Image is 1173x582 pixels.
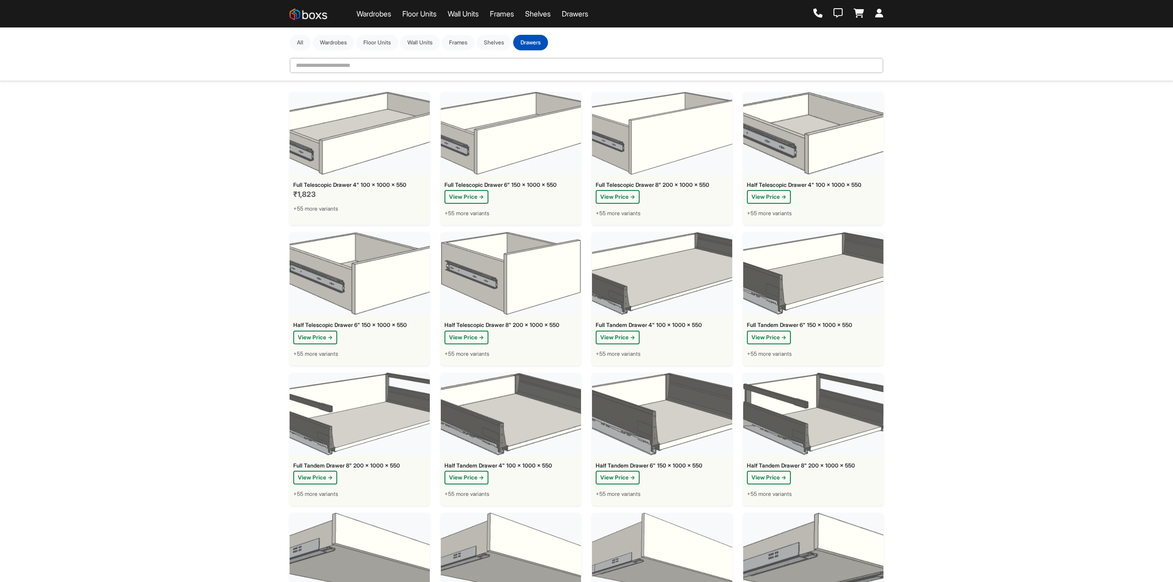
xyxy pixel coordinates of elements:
[747,182,880,188] div: Half Telescopic Drawer 4" 100 x 1000 x 550
[441,232,581,365] a: Half Telescopic Drawer 8" 200 x 1000 x 550Half Telescopic Drawer 8" 200 x 1000 x 550View Price →+...
[592,232,732,365] a: Full Tandem Drawer 4" 100 x 1000 x 550Full Tandem Drawer 4" 100 x 1000 x 550View Price →+55 more ...
[293,182,426,188] div: Full Telescopic Drawer 4" 100 x 1000 x 550
[441,232,580,315] img: Half Telescopic Drawer 8" 200 x 1000 x 550
[747,190,791,204] button: View Price →
[747,350,792,358] span: +55 more variants
[596,322,729,328] div: Full Tandem Drawer 4" 100 x 1000 x 550
[444,350,489,358] span: +55 more variants
[592,232,732,315] img: Full Tandem Drawer 4" 100 x 1000 x 550
[441,92,581,174] img: Full Telescopic Drawer 6" 150 x 1000 x 550
[448,8,479,19] a: Wall Units
[290,232,430,365] a: Half Telescopic Drawer 6" 150 x 1000 x 550Half Telescopic Drawer 6" 150 x 1000 x 550View Price →+...
[596,462,729,469] div: Half Tandem Drawer 6" 150 x 1000 x 550
[596,182,729,188] div: Full Telescopic Drawer 8" 200 x 1000 x 550
[293,462,426,469] div: Full Tandem Drawer 8" 200 x 1000 x 550
[444,182,577,188] div: Full Telescopic Drawer 6" 150 x 1000 x 550
[293,350,338,358] span: +55 more variants
[596,331,640,344] button: View Price →
[293,471,337,484] button: View Price →
[290,373,430,506] a: Full Tandem Drawer 8" 200 x 1000 x 550Full Tandem Drawer 8" 200 x 1000 x 550View Price →+55 more ...
[747,331,791,344] button: View Price →
[444,462,577,469] div: Half Tandem Drawer 4" 100 x 1000 x 550
[743,373,883,455] img: Half Tandem Drawer 8" 200 x 1000 x 550
[293,190,316,199] span: ₹1,823
[356,8,391,19] a: Wardrobes
[293,331,337,344] button: View Price →
[596,490,641,498] span: +55 more variants
[400,35,440,50] button: Wall Units
[592,92,732,174] img: Full Telescopic Drawer 8" 200 x 1000 x 550
[747,490,792,498] span: +55 more variants
[402,8,437,19] a: Floor Units
[441,373,581,455] img: Half Tandem Drawer 4" 100 x 1000 x 550
[290,373,430,455] img: Full Tandem Drawer 8" 200 x 1000 x 550
[444,471,488,484] button: View Price →
[747,471,791,484] button: View Price →
[513,35,548,50] button: Drawers
[562,8,588,19] a: Drawers
[444,322,577,328] div: Half Telescopic Drawer 8" 200 x 1000 x 550
[444,331,488,344] button: View Price →
[743,92,883,225] a: Half Telescopic Drawer 4" 100 x 1000 x 550Half Telescopic Drawer 4" 100 x 1000 x 550View Price →+...
[743,232,883,315] img: Full Tandem Drawer 6" 150 x 1000 x 550
[293,322,426,328] div: Half Telescopic Drawer 6" 150 x 1000 x 550
[596,471,640,484] button: View Price →
[743,373,883,506] a: Half Tandem Drawer 8" 200 x 1000 x 550Half Tandem Drawer 8" 200 x 1000 x 550View Price →+55 more ...
[743,232,883,365] a: Full Tandem Drawer 6" 150 x 1000 x 550Full Tandem Drawer 6" 150 x 1000 x 550View Price →+55 more ...
[290,92,430,225] a: Full Telescopic Drawer 4" 100 x 1000 x 550Full Telescopic Drawer 4" 100 x 1000 x 550₹1,823+55 mor...
[525,8,551,19] a: Shelves
[290,35,311,50] button: All
[442,35,475,50] button: Frames
[875,9,883,19] a: Login
[490,8,514,19] a: Frames
[592,92,732,225] a: Full Telescopic Drawer 8" 200 x 1000 x 550Full Telescopic Drawer 8" 200 x 1000 x 550View Price →+...
[747,322,880,328] div: Full Tandem Drawer 6" 150 x 1000 x 550
[444,209,489,218] span: +55 more variants
[747,209,792,218] span: +55 more variants
[441,92,581,225] a: Full Telescopic Drawer 6" 150 x 1000 x 550Full Telescopic Drawer 6" 150 x 1000 x 550View Price →+...
[356,35,398,50] button: Floor Units
[312,35,354,50] button: Wardrobes
[293,205,338,213] span: +55 more variants
[596,190,640,204] button: View Price →
[444,490,489,498] span: +55 more variants
[290,92,430,174] img: Full Telescopic Drawer 4" 100 x 1000 x 550
[743,92,883,174] img: Half Telescopic Drawer 4" 100 x 1000 x 550
[477,35,511,50] button: Shelves
[290,9,327,20] img: Boxs Store logo
[596,209,641,218] span: +55 more variants
[441,373,581,506] a: Half Tandem Drawer 4" 100 x 1000 x 550Half Tandem Drawer 4" 100 x 1000 x 550View Price →+55 more ...
[747,462,880,469] div: Half Tandem Drawer 8" 200 x 1000 x 550
[290,232,430,315] img: Half Telescopic Drawer 6" 150 x 1000 x 550
[596,350,641,358] span: +55 more variants
[592,373,732,506] a: Half Tandem Drawer 6" 150 x 1000 x 550Half Tandem Drawer 6" 150 x 1000 x 550View Price →+55 more ...
[444,190,488,204] button: View Price →
[293,490,338,498] span: +55 more variants
[592,373,732,455] img: Half Tandem Drawer 6" 150 x 1000 x 550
